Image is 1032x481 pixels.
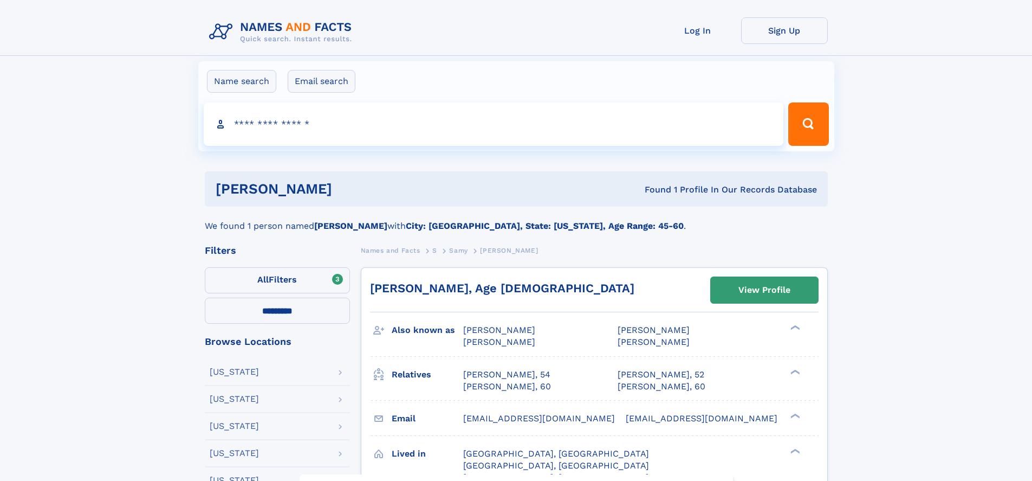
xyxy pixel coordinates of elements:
[788,368,801,375] div: ❯
[488,184,817,196] div: Found 1 Profile In Our Records Database
[205,337,350,347] div: Browse Locations
[449,243,468,257] a: Samy
[288,70,355,93] label: Email search
[361,243,420,257] a: Names and Facts
[432,243,437,257] a: S
[406,221,684,231] b: City: [GEOGRAPHIC_DATA], State: [US_STATE], Age Range: 45-60
[432,247,437,254] span: S
[205,246,350,255] div: Filters
[257,274,269,285] span: All
[314,221,387,231] b: [PERSON_NAME]
[463,460,649,471] span: [GEOGRAPHIC_DATA], [GEOGRAPHIC_DATA]
[210,422,259,431] div: [US_STATE]
[626,413,777,424] span: [EMAIL_ADDRESS][DOMAIN_NAME]
[392,445,463,463] h3: Lived in
[210,449,259,458] div: [US_STATE]
[205,17,361,47] img: Logo Names and Facts
[463,448,649,459] span: [GEOGRAPHIC_DATA], [GEOGRAPHIC_DATA]
[480,247,538,254] span: [PERSON_NAME]
[449,247,468,254] span: Samy
[463,381,551,393] a: [PERSON_NAME], 60
[741,17,828,44] a: Sign Up
[711,277,818,303] a: View Profile
[463,413,615,424] span: [EMAIL_ADDRESS][DOMAIN_NAME]
[618,337,690,347] span: [PERSON_NAME]
[618,369,704,381] a: [PERSON_NAME], 52
[654,17,741,44] a: Log In
[392,365,463,384] h3: Relatives
[207,70,276,93] label: Name search
[463,325,535,335] span: [PERSON_NAME]
[463,369,550,381] a: [PERSON_NAME], 54
[788,412,801,419] div: ❯
[463,337,535,347] span: [PERSON_NAME]
[216,182,489,196] h1: [PERSON_NAME]
[392,409,463,428] h3: Email
[618,381,705,393] a: [PERSON_NAME], 60
[618,325,690,335] span: [PERSON_NAME]
[392,321,463,339] h3: Also known as
[210,368,259,376] div: [US_STATE]
[788,447,801,454] div: ❯
[788,102,828,146] button: Search Button
[205,267,350,293] label: Filters
[370,281,634,295] a: [PERSON_NAME], Age [DEMOGRAPHIC_DATA]
[738,278,790,303] div: View Profile
[204,102,784,146] input: search input
[205,207,828,233] div: We found 1 person named with .
[788,324,801,331] div: ❯
[210,395,259,403] div: [US_STATE]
